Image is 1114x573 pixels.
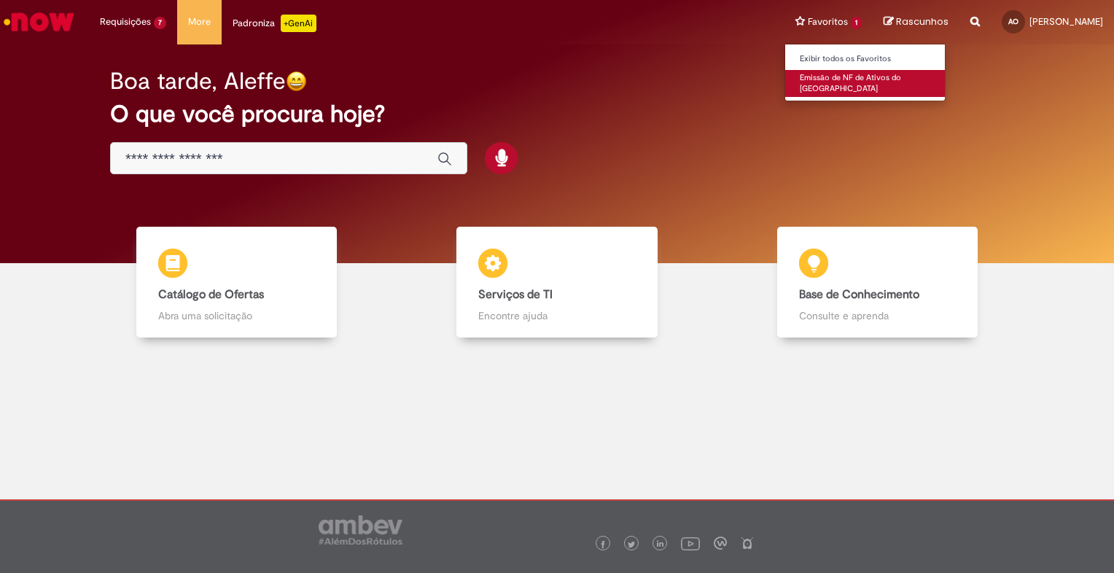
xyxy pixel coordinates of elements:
[1,7,77,36] img: ServiceNow
[286,71,307,92] img: happy-face.png
[785,70,946,97] a: Emissão de NF de Ativos do [GEOGRAPHIC_DATA]
[478,308,635,323] p: Encontre ajuda
[397,227,717,338] a: Serviços de TI Encontre ajuda
[154,17,166,29] span: 7
[657,540,664,549] img: logo_footer_linkedin.png
[233,15,316,32] div: Padroniza
[1008,17,1018,26] span: AO
[599,541,607,548] img: logo_footer_facebook.png
[478,287,553,302] b: Serviços de TI
[714,537,727,550] img: logo_footer_workplace.png
[158,287,264,302] b: Catálogo de Ofertas
[784,44,946,101] ul: Favoritos
[110,69,286,94] h2: Boa tarde, Aleffe
[110,101,1004,127] h2: O que você procura hoje?
[188,15,211,29] span: More
[785,51,946,67] a: Exibir todos os Favoritos
[799,287,919,302] b: Base de Conhecimento
[808,15,848,29] span: Favoritos
[681,534,700,553] img: logo_footer_youtube.png
[884,15,949,29] a: Rascunhos
[319,515,402,545] img: logo_footer_ambev_rotulo_gray.png
[741,537,754,550] img: logo_footer_naosei.png
[1029,15,1103,28] span: [PERSON_NAME]
[77,227,397,338] a: Catálogo de Ofertas Abra uma solicitação
[281,15,316,32] p: +GenAi
[717,227,1037,338] a: Base de Conhecimento Consulte e aprenda
[851,17,862,29] span: 1
[628,541,635,548] img: logo_footer_twitter.png
[799,308,956,323] p: Consulte e aprenda
[100,15,151,29] span: Requisições
[158,308,315,323] p: Abra uma solicitação
[896,15,949,28] span: Rascunhos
